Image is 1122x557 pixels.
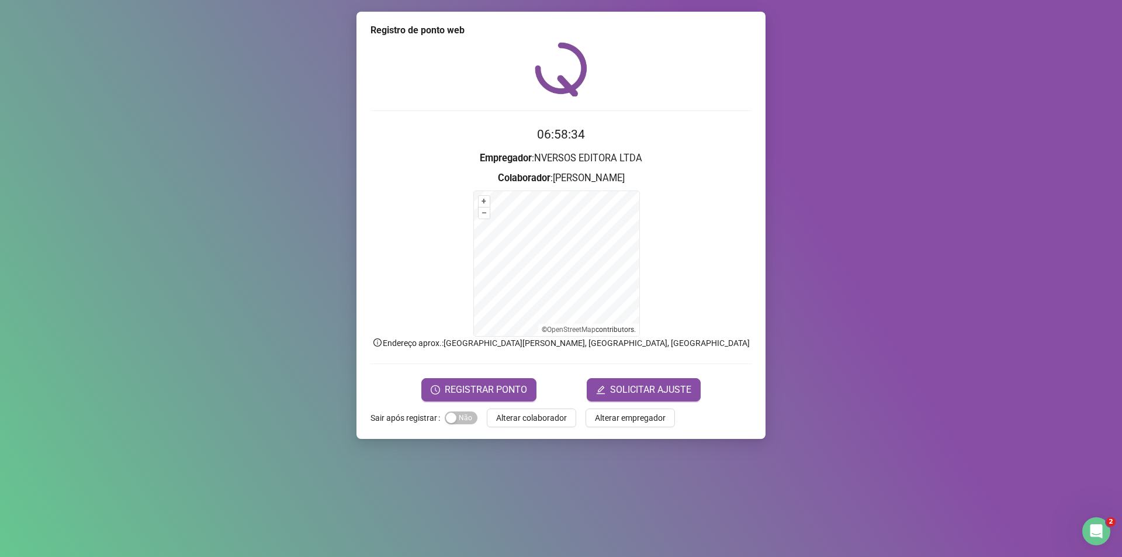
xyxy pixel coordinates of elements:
[480,153,532,164] strong: Empregador
[535,42,587,96] img: QRPoint
[587,378,701,402] button: editSOLICITAR AJUSTE
[1106,517,1116,527] span: 2
[537,127,585,141] time: 06:58:34
[479,207,490,219] button: –
[586,409,675,427] button: Alterar empregador
[596,385,605,395] span: edit
[479,196,490,207] button: +
[595,411,666,424] span: Alterar empregador
[1082,517,1110,545] iframe: Intercom live chat
[547,326,595,334] a: OpenStreetMap
[487,409,576,427] button: Alterar colaborador
[370,337,752,350] p: Endereço aprox. : [GEOGRAPHIC_DATA][PERSON_NAME], [GEOGRAPHIC_DATA], [GEOGRAPHIC_DATA]
[496,411,567,424] span: Alterar colaborador
[498,172,550,184] strong: Colaborador
[610,383,691,397] span: SOLICITAR AJUSTE
[370,151,752,166] h3: : NVERSOS EDITORA LTDA
[542,326,636,334] li: © contributors.
[370,171,752,186] h3: : [PERSON_NAME]
[431,385,440,395] span: clock-circle
[370,23,752,37] div: Registro de ponto web
[372,337,383,348] span: info-circle
[370,409,445,427] label: Sair após registrar
[445,383,527,397] span: REGISTRAR PONTO
[421,378,536,402] button: REGISTRAR PONTO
